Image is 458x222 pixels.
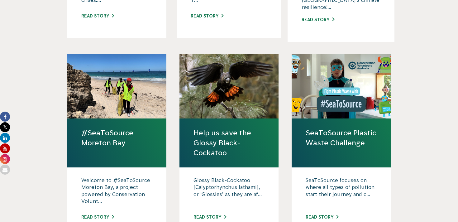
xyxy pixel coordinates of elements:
[81,215,114,220] a: Read story
[81,13,114,18] a: Read story
[193,128,265,158] a: Help us save the Glossy Black-Cockatoo
[306,128,377,148] a: SeaToSource Plastic Waste Challenge
[193,177,265,208] p: Glossy Black-Cockatoo [Calyptorhynchus lathami], or ‘Glossies’ as they are af...
[306,215,338,220] a: Read story
[191,13,223,18] a: Read story
[306,177,377,208] p: SeaToSource focuses on where all types of pollution start their journey and c...
[193,215,226,220] a: Read story
[81,128,152,148] a: #SeaToSource Moreton Bay
[81,177,152,208] p: Welcome to #SeaToSource Moreton Bay, a project powered by Conservation Volunt...
[302,17,334,22] a: Read story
